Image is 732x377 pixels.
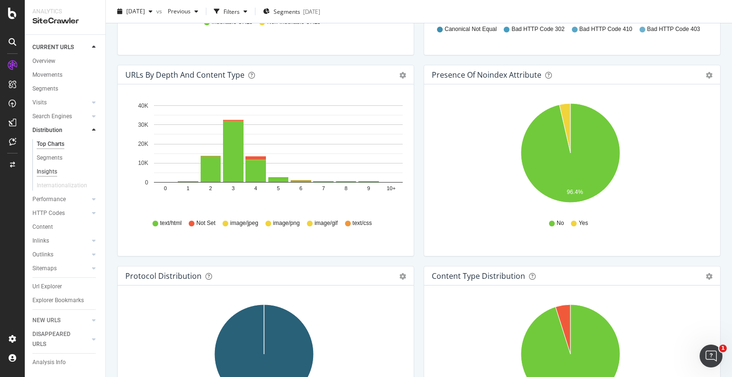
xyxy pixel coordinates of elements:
a: Segments [37,153,99,163]
div: Segments [37,153,62,163]
a: Overview [32,56,99,66]
a: Outlinks [32,250,89,260]
div: Explorer Bookmarks [32,295,84,306]
button: Segments[DATE] [259,4,324,19]
div: URLs by Depth and Content Type [125,70,244,80]
text: 8 [345,186,347,192]
div: Top Charts [37,139,64,149]
a: NEW URLS [32,316,89,326]
text: 0 [145,179,148,186]
div: Analytics [32,8,98,16]
a: Top Charts [37,139,99,149]
span: Segments [274,7,300,15]
text: 1 [186,186,189,192]
span: text/css [353,219,372,227]
text: 6 [299,186,302,192]
div: Search Engines [32,112,72,122]
a: CURRENT URLS [32,42,89,52]
a: Movements [32,70,99,80]
div: NEW URLS [32,316,61,326]
a: HTTP Codes [32,208,89,218]
svg: A chart. [125,100,403,210]
div: Visits [32,98,47,108]
div: gear [706,72,712,79]
span: vs [156,7,164,15]
a: Insights [37,167,99,177]
text: 40K [138,102,148,109]
text: 20K [138,141,148,147]
text: 5 [277,186,280,192]
a: DISAPPEARED URLS [32,329,89,349]
a: Visits [32,98,89,108]
button: Filters [210,4,251,19]
span: No [557,219,564,227]
div: HTTP Codes [32,208,65,218]
text: 4 [254,186,257,192]
a: Distribution [32,125,89,135]
span: Bad HTTP Code 403 [647,25,700,33]
text: 3 [232,186,234,192]
text: 7 [322,186,325,192]
div: Content [32,222,53,232]
text: 10K [138,160,148,167]
a: Performance [32,194,89,204]
div: Sitemaps [32,264,57,274]
span: 1 [719,345,727,352]
span: text/html [160,219,182,227]
button: [DATE] [113,4,156,19]
div: gear [399,273,406,280]
text: 30K [138,122,148,128]
a: Content [32,222,99,232]
div: Segments [32,84,58,94]
text: 9 [367,186,370,192]
span: image/png [273,219,300,227]
a: Sitemaps [32,264,89,274]
div: gear [399,72,406,79]
div: gear [706,273,712,280]
a: Explorer Bookmarks [32,295,99,306]
text: 2 [209,186,212,192]
div: CURRENT URLS [32,42,74,52]
div: Inlinks [32,236,49,246]
div: [DATE] [303,7,320,15]
div: Content Type Distribution [432,271,525,281]
span: image/jpeg [230,219,258,227]
div: SiteCrawler [32,16,98,27]
div: Performance [32,194,66,204]
div: Insights [37,167,57,177]
div: Url Explorer [32,282,62,292]
div: Distribution [32,125,62,135]
span: Previous [164,7,191,15]
a: Url Explorer [32,282,99,292]
div: Filters [224,7,240,15]
span: Yes [579,219,588,227]
span: Bad HTTP Code 410 [579,25,632,33]
div: Protocol Distribution [125,271,202,281]
text: 10+ [386,186,396,192]
a: Analysis Info [32,357,99,367]
a: Search Engines [32,112,89,122]
div: Overview [32,56,55,66]
span: Not Set [196,219,215,227]
button: Previous [164,4,202,19]
span: 2025 Aug. 15th [126,7,145,15]
div: Internationalization [37,181,87,191]
text: 0 [164,186,167,192]
div: DISAPPEARED URLS [32,329,81,349]
span: Bad HTTP Code 302 [511,25,564,33]
svg: A chart. [432,100,709,210]
div: Outlinks [32,250,53,260]
span: Canonical Not Equal [445,25,497,33]
a: Segments [32,84,99,94]
span: image/gif [315,219,338,227]
div: Movements [32,70,62,80]
a: Inlinks [32,236,89,246]
text: 96.4% [567,189,583,196]
div: Presence of noindex attribute [432,70,541,80]
a: Internationalization [37,181,97,191]
div: Analysis Info [32,357,66,367]
iframe: Intercom live chat [700,345,722,367]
